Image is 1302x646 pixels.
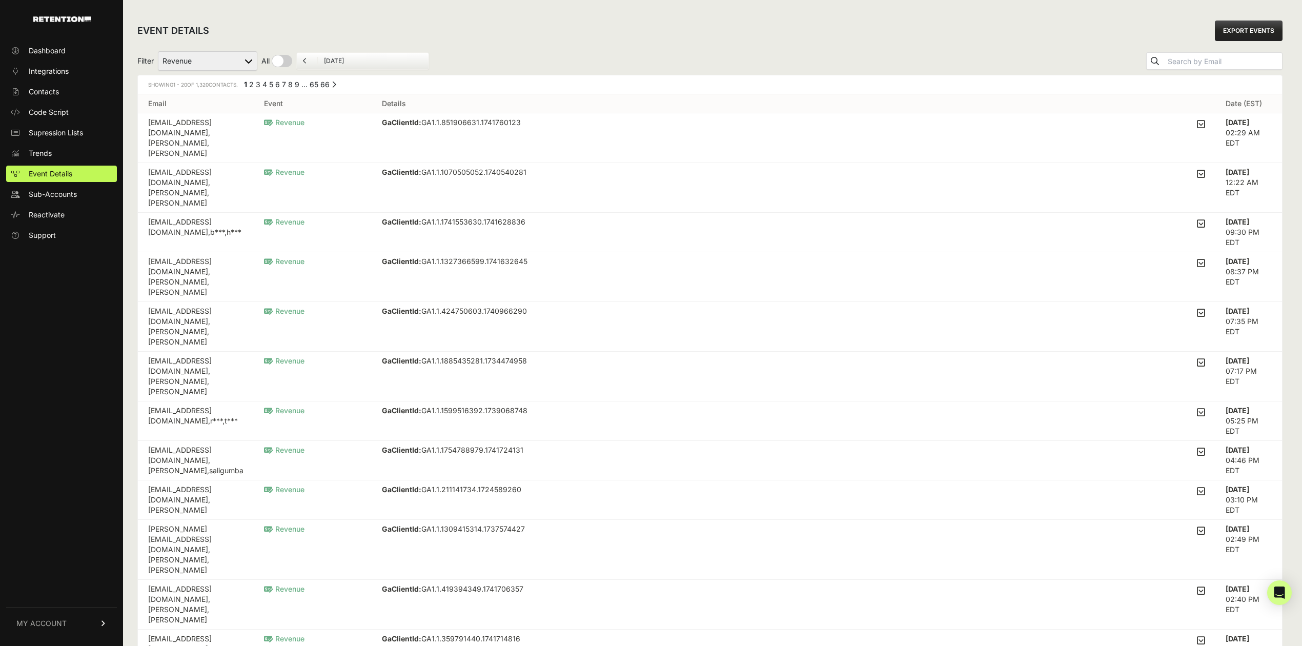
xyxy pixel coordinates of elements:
span: Contacts. [194,82,238,88]
span: Revenue [264,485,304,494]
a: Page 3 [256,80,260,89]
span: Dashboard [29,46,66,56]
em: Page 1 [244,80,247,89]
th: Email [138,94,254,113]
div: Pagination [242,79,336,92]
strong: GaClientId: [382,257,421,266]
td: [EMAIL_ADDRESS][DOMAIN_NAME],r***,t*** [138,401,254,441]
a: Page 65 [310,80,318,89]
span: Revenue [264,217,304,226]
strong: GaClientId: [382,217,421,226]
a: Dashboard [6,43,117,59]
strong: [DATE] [1226,217,1249,226]
p: GA1.1.419394349.1741706357 [382,584,523,594]
strong: [DATE] [1226,634,1249,643]
td: 07:35 PM EDT [1215,302,1282,352]
input: Search by Email [1166,54,1282,69]
p: GA1.1.1070505052.1740540281 [382,167,526,177]
strong: GaClientId: [382,446,421,454]
td: [EMAIL_ADDRESS][DOMAIN_NAME],[PERSON_NAME],[PERSON_NAME] [138,352,254,401]
a: Sub-Accounts [6,186,117,203]
p: GA1.1.359791440.1741714816 [382,634,520,644]
select: Filter [158,51,257,71]
td: 12:22 AM EDT [1215,163,1282,213]
td: 05:25 PM EDT [1215,401,1282,441]
p: GA1.1.211141734.1724589260 [382,484,521,495]
a: Supression Lists [6,125,117,141]
h2: EVENT DETAILS [137,24,209,38]
div: Showing of [148,79,238,90]
td: 02:40 PM EDT [1215,580,1282,630]
span: Revenue [264,356,304,365]
span: 1 - 20 [173,82,187,88]
span: Supression Lists [29,128,83,138]
span: Revenue [264,634,304,643]
strong: [DATE] [1226,584,1249,593]
a: Page 5 [269,80,273,89]
p: GA1.1.1309415314.1737574427 [382,524,525,534]
p: GA1.1.424750603.1740966290 [382,306,527,316]
a: Integrations [6,63,117,79]
td: [EMAIL_ADDRESS][DOMAIN_NAME],[PERSON_NAME],[PERSON_NAME] [138,113,254,163]
a: EXPORT EVENTS [1215,21,1283,41]
span: Revenue [264,307,304,315]
a: Page 4 [262,80,267,89]
span: Trends [29,148,52,158]
span: Reactivate [29,210,65,220]
strong: GaClientId: [382,524,421,533]
p: GA1.1.1754788979.1741724131 [382,445,523,455]
strong: GaClientId: [382,406,421,415]
span: Revenue [264,584,304,593]
a: MY ACCOUNT [6,608,117,639]
a: Contacts [6,84,117,100]
strong: [DATE] [1226,168,1249,176]
th: Event [254,94,372,113]
td: [EMAIL_ADDRESS][DOMAIN_NAME],[PERSON_NAME],[PERSON_NAME] [138,163,254,213]
th: Date (EST) [1215,94,1282,113]
span: Event Details [29,169,72,179]
strong: [DATE] [1226,446,1249,454]
span: Contacts [29,87,59,97]
p: GA1.1.851906631.1741760123 [382,117,521,128]
td: 08:37 PM EDT [1215,252,1282,302]
span: Support [29,230,56,240]
strong: [DATE] [1226,118,1249,127]
a: Event Details [6,166,117,182]
span: Revenue [264,524,304,533]
td: [EMAIL_ADDRESS][DOMAIN_NAME],[PERSON_NAME],saligumba [138,441,254,480]
p: GA1.1.1741553630.1741628836 [382,217,525,227]
a: Code Script [6,104,117,120]
td: [EMAIL_ADDRESS][DOMAIN_NAME],[PERSON_NAME] [138,480,254,520]
a: Trends [6,145,117,161]
td: 07:17 PM EDT [1215,352,1282,401]
span: 1,320 [196,82,209,88]
strong: [DATE] [1226,257,1249,266]
span: Revenue [264,257,304,266]
span: Filter [137,56,154,66]
td: [EMAIL_ADDRESS][DOMAIN_NAME],b***,h*** [138,213,254,252]
strong: [DATE] [1226,356,1249,365]
span: Revenue [264,168,304,176]
strong: [DATE] [1226,307,1249,315]
p: GA1.1.1885435281.1734474958 [382,356,527,366]
strong: [DATE] [1226,485,1249,494]
td: [EMAIL_ADDRESS][DOMAIN_NAME],[PERSON_NAME],[PERSON_NAME] [138,580,254,630]
td: 03:10 PM EDT [1215,480,1282,520]
p: GA1.1.1599516392.1739068748 [382,406,527,416]
th: Details [372,94,1215,113]
strong: [DATE] [1226,406,1249,415]
span: Integrations [29,66,69,76]
strong: [DATE] [1226,524,1249,533]
a: Support [6,227,117,244]
strong: GaClientId: [382,118,421,127]
span: Revenue [264,406,304,415]
span: Revenue [264,118,304,127]
a: Page 9 [295,80,299,89]
strong: GaClientId: [382,307,421,315]
strong: GaClientId: [382,584,421,593]
span: Code Script [29,107,69,117]
td: [EMAIL_ADDRESS][DOMAIN_NAME],[PERSON_NAME],[PERSON_NAME] [138,302,254,352]
img: Retention.com [33,16,91,22]
td: [PERSON_NAME][EMAIL_ADDRESS][DOMAIN_NAME],[PERSON_NAME],[PERSON_NAME] [138,520,254,580]
a: Reactivate [6,207,117,223]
